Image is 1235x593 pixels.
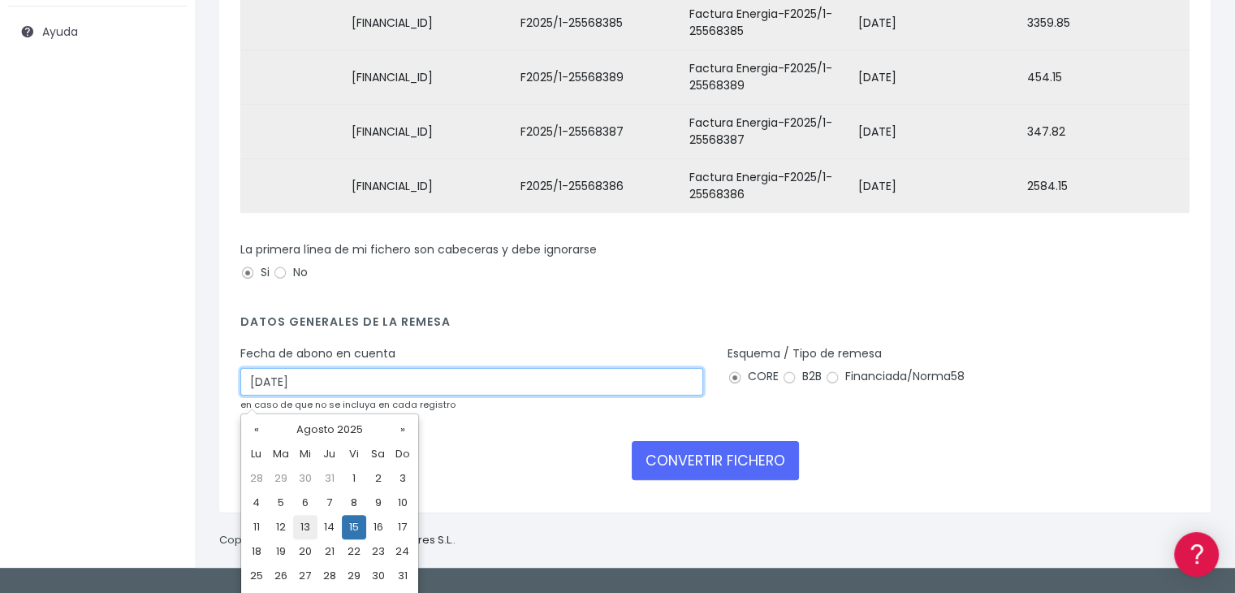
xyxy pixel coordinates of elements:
[269,418,391,442] th: Agosto 2025
[514,50,683,105] td: F2025/1-25568389
[366,539,391,564] td: 23
[16,415,309,440] a: API
[293,515,317,539] td: 13
[1021,105,1190,159] td: 347.82
[345,105,514,159] td: [FINANCIAL_ID]
[317,491,342,515] td: 7
[16,322,309,338] div: Facturación
[16,435,309,463] button: Contáctanos
[1021,159,1190,214] td: 2584.15
[391,515,415,539] td: 17
[293,442,317,466] th: Mi
[852,105,1021,159] td: [DATE]
[16,231,309,256] a: Problemas habituales
[293,466,317,491] td: 30
[317,515,342,539] td: 14
[391,442,415,466] th: Do
[16,206,309,231] a: Formatos
[391,564,415,588] td: 31
[16,348,309,374] a: General
[240,398,456,411] small: en caso de que no se incluya en cada registro
[342,564,366,588] td: 29
[240,315,1190,337] h4: Datos generales de la remesa
[366,466,391,491] td: 2
[269,515,293,539] td: 12
[342,466,366,491] td: 1
[825,368,965,385] label: Financiada/Norma58
[176,159,345,214] td: [DATE]
[391,466,415,491] td: 3
[683,50,852,105] td: Factura Energia-F2025/1-25568389
[391,418,415,442] th: »
[244,491,269,515] td: 4
[240,345,395,362] label: Fecha de abono en cuenta
[8,15,187,49] a: Ayuda
[342,442,366,466] th: Vi
[391,539,415,564] td: 24
[852,50,1021,105] td: [DATE]
[269,539,293,564] td: 19
[293,539,317,564] td: 20
[317,564,342,588] td: 28
[514,159,683,214] td: F2025/1-25568386
[244,539,269,564] td: 18
[1021,50,1190,105] td: 454.15
[342,515,366,539] td: 15
[683,159,852,214] td: Factura Energia-F2025/1-25568386
[293,564,317,588] td: 27
[16,138,309,163] a: Información general
[366,564,391,588] td: 30
[16,113,309,128] div: Información general
[317,442,342,466] th: Ju
[293,491,317,515] td: 6
[728,368,779,385] label: CORE
[244,466,269,491] td: 28
[269,466,293,491] td: 29
[342,539,366,564] td: 22
[273,264,308,281] label: No
[244,442,269,466] th: Lu
[16,281,309,306] a: Perfiles de empresas
[244,564,269,588] td: 25
[317,539,342,564] td: 21
[223,468,313,483] a: POWERED BY ENCHANT
[16,180,309,195] div: Convertir ficheros
[16,390,309,405] div: Programadores
[345,50,514,105] td: [FINANCIAL_ID]
[176,105,345,159] td: [DATE]
[366,491,391,515] td: 9
[269,442,293,466] th: Ma
[514,105,683,159] td: F2025/1-25568387
[342,491,366,515] td: 8
[728,345,882,362] label: Esquema / Tipo de remesa
[366,442,391,466] th: Sa
[219,532,456,549] p: Copyright © 2025 .
[269,491,293,515] td: 5
[244,418,269,442] th: «
[240,241,597,258] label: La primera línea de mi fichero son cabeceras y debe ignorarse
[16,256,309,281] a: Videotutoriales
[632,441,799,480] button: CONVERTIR FICHERO
[345,159,514,214] td: [FINANCIAL_ID]
[269,564,293,588] td: 26
[176,50,345,105] td: [DATE]
[244,515,269,539] td: 11
[391,491,415,515] td: 10
[782,368,822,385] label: B2B
[852,159,1021,214] td: [DATE]
[42,24,78,40] span: Ayuda
[366,515,391,539] td: 16
[683,105,852,159] td: Factura Energia-F2025/1-25568387
[317,466,342,491] td: 31
[240,264,270,281] label: Si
